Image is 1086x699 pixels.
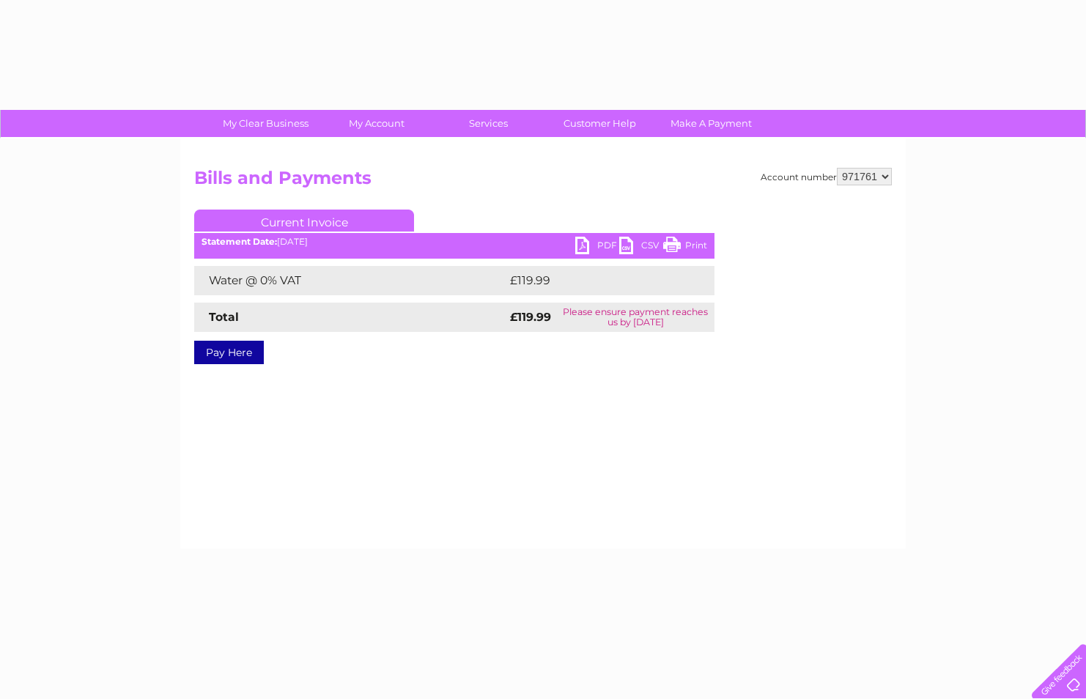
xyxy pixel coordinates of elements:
td: Water @ 0% VAT [194,266,506,295]
a: CSV [619,237,663,258]
a: My Account [317,110,437,137]
a: Print [663,237,707,258]
strong: Total [209,310,239,324]
a: Services [428,110,549,137]
a: My Clear Business [205,110,326,137]
a: Current Invoice [194,210,414,232]
b: Statement Date: [202,236,277,247]
a: Pay Here [194,341,264,364]
a: Customer Help [539,110,660,137]
a: PDF [575,237,619,258]
td: £119.99 [506,266,687,295]
strong: £119.99 [510,310,551,324]
h2: Bills and Payments [194,168,892,196]
a: Make A Payment [651,110,772,137]
div: Account number [761,168,892,185]
div: [DATE] [194,237,714,247]
td: Please ensure payment reaches us by [DATE] [556,303,714,332]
